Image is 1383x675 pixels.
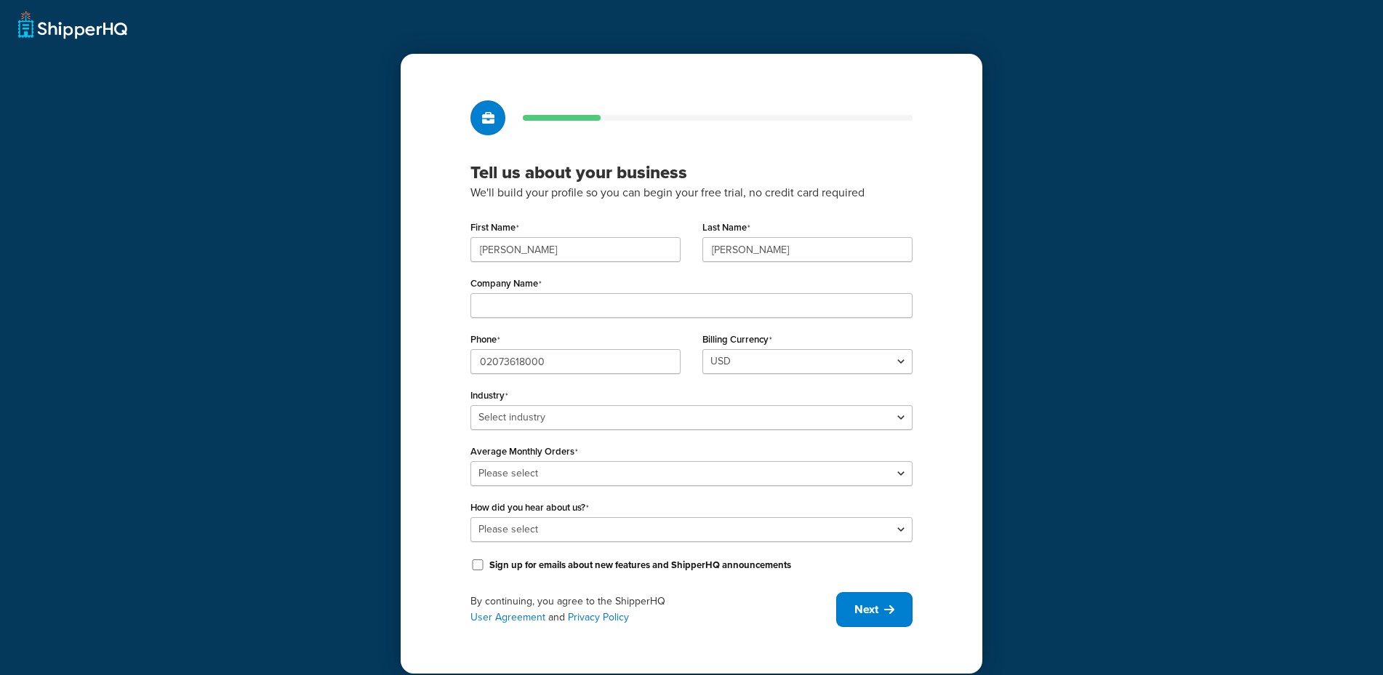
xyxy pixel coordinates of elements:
p: We'll build your profile so you can begin your free trial, no credit card required [470,183,913,202]
label: Sign up for emails about new features and ShipperHQ announcements [489,559,791,572]
span: Next [854,602,878,618]
h3: Tell us about your business [470,161,913,183]
label: Industry [470,390,508,402]
a: User Agreement [470,610,545,625]
a: Privacy Policy [568,610,629,625]
label: Average Monthly Orders [470,446,578,458]
label: Phone [470,334,500,346]
div: By continuing, you agree to the ShipperHQ and [470,594,836,626]
label: Last Name [702,222,750,233]
label: First Name [470,222,519,233]
label: Company Name [470,278,542,289]
button: Next [836,592,913,627]
label: How did you hear about us? [470,502,589,514]
label: Billing Currency [702,334,772,346]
